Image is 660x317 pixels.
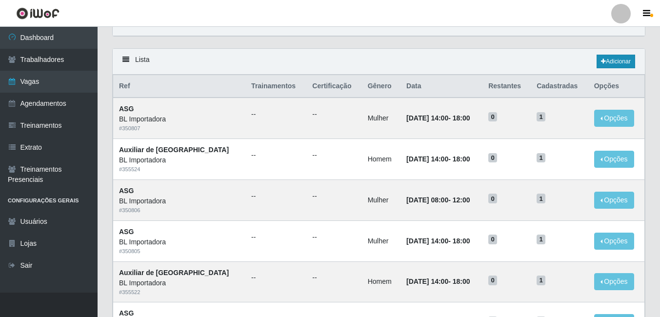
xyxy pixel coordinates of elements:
[488,153,497,163] span: 0
[406,277,448,285] time: [DATE] 14:00
[362,261,400,302] td: Homem
[119,196,240,206] div: BL Importadora
[312,273,356,283] ul: --
[119,228,134,236] strong: ASG
[406,237,470,245] strong: -
[406,114,448,122] time: [DATE] 14:00
[594,110,634,127] button: Opções
[453,155,470,163] time: 18:00
[362,220,400,261] td: Mulher
[312,109,356,119] ul: --
[251,273,300,283] ul: --
[119,165,240,174] div: # 355524
[531,75,588,98] th: Cadastradas
[453,114,470,122] time: 18:00
[406,196,448,204] time: [DATE] 08:00
[537,112,545,122] span: 1
[312,232,356,242] ul: --
[488,112,497,122] span: 0
[119,269,229,277] strong: Auxiliar de [GEOGRAPHIC_DATA]
[16,7,60,20] img: CoreUI Logo
[406,155,470,163] strong: -
[482,75,531,98] th: Restantes
[594,151,634,168] button: Opções
[362,75,400,98] th: Gênero
[113,49,645,75] div: Lista
[119,309,134,317] strong: ASG
[312,191,356,201] ul: --
[406,196,470,204] strong: -
[537,235,545,244] span: 1
[251,191,300,201] ul: --
[594,273,634,290] button: Opções
[119,124,240,133] div: # 350807
[594,233,634,250] button: Opções
[588,75,645,98] th: Opções
[119,187,134,195] strong: ASG
[537,276,545,285] span: 1
[362,179,400,220] td: Mulher
[488,276,497,285] span: 0
[119,247,240,256] div: # 350805
[119,237,240,247] div: BL Importadora
[453,277,470,285] time: 18:00
[251,109,300,119] ul: --
[119,105,134,113] strong: ASG
[488,194,497,203] span: 0
[453,196,470,204] time: 12:00
[306,75,361,98] th: Certificação
[119,146,229,154] strong: Auxiliar de [GEOGRAPHIC_DATA]
[594,192,634,209] button: Opções
[406,114,470,122] strong: -
[119,155,240,165] div: BL Importadora
[406,277,470,285] strong: -
[119,206,240,215] div: # 350806
[488,235,497,244] span: 0
[119,114,240,124] div: BL Importadora
[113,75,246,98] th: Ref
[537,153,545,163] span: 1
[245,75,306,98] th: Trainamentos
[537,194,545,203] span: 1
[312,150,356,160] ul: --
[400,75,482,98] th: Data
[406,155,448,163] time: [DATE] 14:00
[362,139,400,180] td: Homem
[597,55,635,68] a: Adicionar
[251,232,300,242] ul: --
[453,237,470,245] time: 18:00
[362,98,400,139] td: Mulher
[406,237,448,245] time: [DATE] 14:00
[251,150,300,160] ul: --
[119,288,240,297] div: # 355522
[119,278,240,288] div: BL Importadora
